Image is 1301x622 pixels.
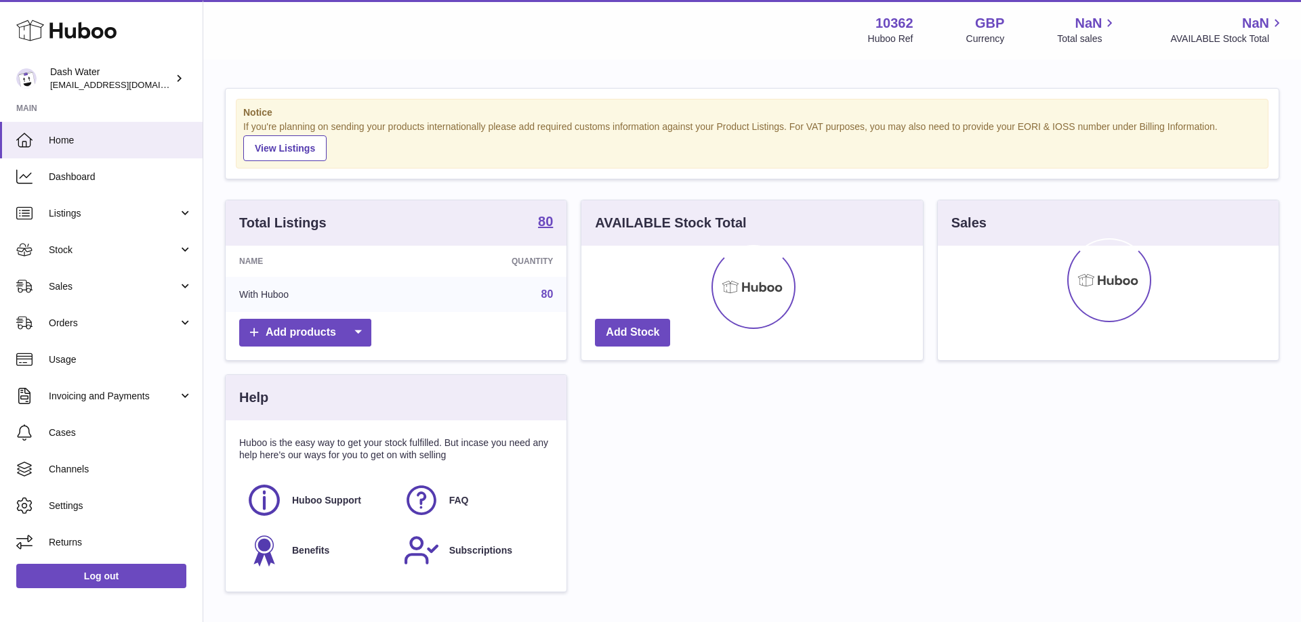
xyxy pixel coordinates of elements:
strong: GBP [975,14,1004,32]
th: Quantity [406,246,567,277]
strong: Notice [243,106,1261,119]
span: Returns [49,536,192,549]
span: Stock [49,244,178,257]
strong: 80 [538,215,553,228]
span: NaN [1075,14,1102,32]
div: Currency [966,32,1005,45]
div: If you're planning on sending your products internationally please add required customs informati... [243,120,1261,161]
span: [EMAIL_ADDRESS][DOMAIN_NAME] [50,79,199,90]
a: NaN AVAILABLE Stock Total [1170,14,1285,45]
h3: Sales [951,214,987,232]
span: Dashboard [49,171,192,183]
h3: AVAILABLE Stock Total [595,214,746,232]
div: Huboo Ref [868,32,913,45]
span: Subscriptions [449,544,512,557]
span: Huboo Support [292,494,361,507]
a: Add Stock [595,319,670,347]
span: Orders [49,317,178,330]
img: orders@dash-water.com [16,68,37,89]
th: Name [226,246,406,277]
span: Benefits [292,544,329,557]
div: Dash Water [50,66,172,91]
span: FAQ [449,494,469,507]
span: Sales [49,280,178,293]
h3: Help [239,388,268,407]
span: Home [49,134,192,147]
span: Settings [49,499,192,512]
span: Cases [49,426,192,439]
p: Huboo is the easy way to get your stock fulfilled. But incase you need any help here's our ways f... [239,437,553,462]
a: FAQ [403,482,547,518]
a: Log out [16,564,186,588]
a: Benefits [246,532,390,569]
a: Huboo Support [246,482,390,518]
strong: 10362 [875,14,913,32]
a: 80 [541,288,554,300]
span: NaN [1242,14,1269,32]
span: AVAILABLE Stock Total [1170,32,1285,45]
span: Usage [49,353,192,366]
a: NaN Total sales [1057,14,1117,45]
span: Channels [49,463,192,476]
a: Add products [239,319,371,347]
a: Subscriptions [403,532,547,569]
span: Total sales [1057,32,1117,45]
span: Invoicing and Payments [49,390,178,403]
h3: Total Listings [239,214,327,232]
td: With Huboo [226,277,406,312]
span: Listings [49,207,178,220]
a: 80 [538,215,553,231]
a: View Listings [243,135,327,161]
